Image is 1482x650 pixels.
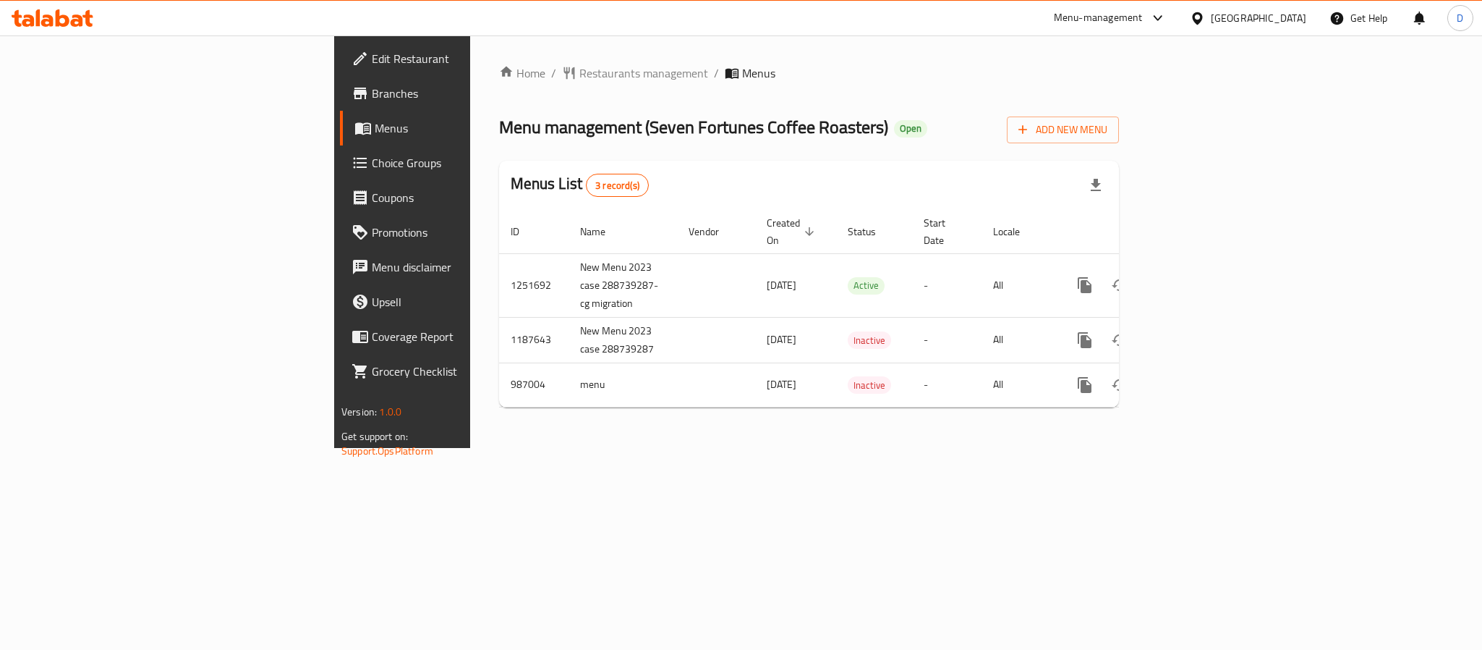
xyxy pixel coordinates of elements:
[848,332,891,349] span: Inactive
[912,253,981,317] td: -
[372,363,570,380] span: Grocery Checklist
[568,253,677,317] td: New Menu 2023 case 288739287-cg migration
[340,41,582,76] a: Edit Restaurant
[981,363,1056,407] td: All
[1056,210,1218,254] th: Actions
[848,376,891,394] div: Inactive
[341,442,433,460] a: Support.OpsPlatform
[1054,9,1143,27] div: Menu-management
[580,223,624,240] span: Name
[340,180,582,215] a: Coupons
[372,224,570,241] span: Promotions
[1078,168,1113,203] div: Export file
[340,215,582,250] a: Promotions
[1211,10,1306,26] div: [GEOGRAPHIC_DATA]
[767,330,796,349] span: [DATE]
[340,145,582,180] a: Choice Groups
[1007,117,1119,143] button: Add New Menu
[372,50,570,67] span: Edit Restaurant
[714,64,719,82] li: /
[341,427,408,446] span: Get support on:
[1102,323,1137,358] button: Change Status
[499,210,1218,408] table: enhanced table
[499,111,888,143] span: Menu management ( Seven Fortunes Coffee Roasters )
[372,85,570,102] span: Branches
[1102,368,1137,402] button: Change Status
[586,174,649,197] div: Total records count
[340,250,582,284] a: Menu disclaimer
[912,363,981,407] td: -
[587,179,648,193] span: 3 record(s)
[924,214,964,249] span: Start Date
[1018,121,1107,139] span: Add New Menu
[993,223,1039,240] span: Locale
[767,375,796,394] span: [DATE]
[340,284,582,319] a: Upsell
[372,293,570,311] span: Upsell
[375,119,570,137] span: Menus
[912,317,981,363] td: -
[340,319,582,354] a: Coverage Report
[340,354,582,389] a: Grocery Checklist
[1457,10,1463,26] span: D
[579,64,708,82] span: Restaurants management
[511,223,538,240] span: ID
[1102,268,1137,303] button: Change Status
[372,328,570,345] span: Coverage Report
[340,76,582,111] a: Branches
[372,258,570,276] span: Menu disclaimer
[562,64,708,82] a: Restaurants management
[848,223,895,240] span: Status
[981,317,1056,363] td: All
[568,363,677,407] td: menu
[848,377,891,394] span: Inactive
[340,111,582,145] a: Menus
[1068,368,1102,402] button: more
[499,64,1119,82] nav: breadcrumb
[981,253,1056,317] td: All
[1068,268,1102,303] button: more
[689,223,738,240] span: Vendor
[767,214,819,249] span: Created On
[848,277,885,294] span: Active
[767,276,796,295] span: [DATE]
[379,402,401,421] span: 1.0.0
[511,173,649,197] h2: Menus List
[742,64,775,82] span: Menus
[1068,323,1102,358] button: more
[848,332,891,349] div: Inactive
[372,154,570,172] span: Choice Groups
[894,120,927,138] div: Open
[568,317,677,363] td: New Menu 2023 case 288739287
[894,122,927,135] span: Open
[341,402,377,421] span: Version:
[372,189,570,206] span: Coupons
